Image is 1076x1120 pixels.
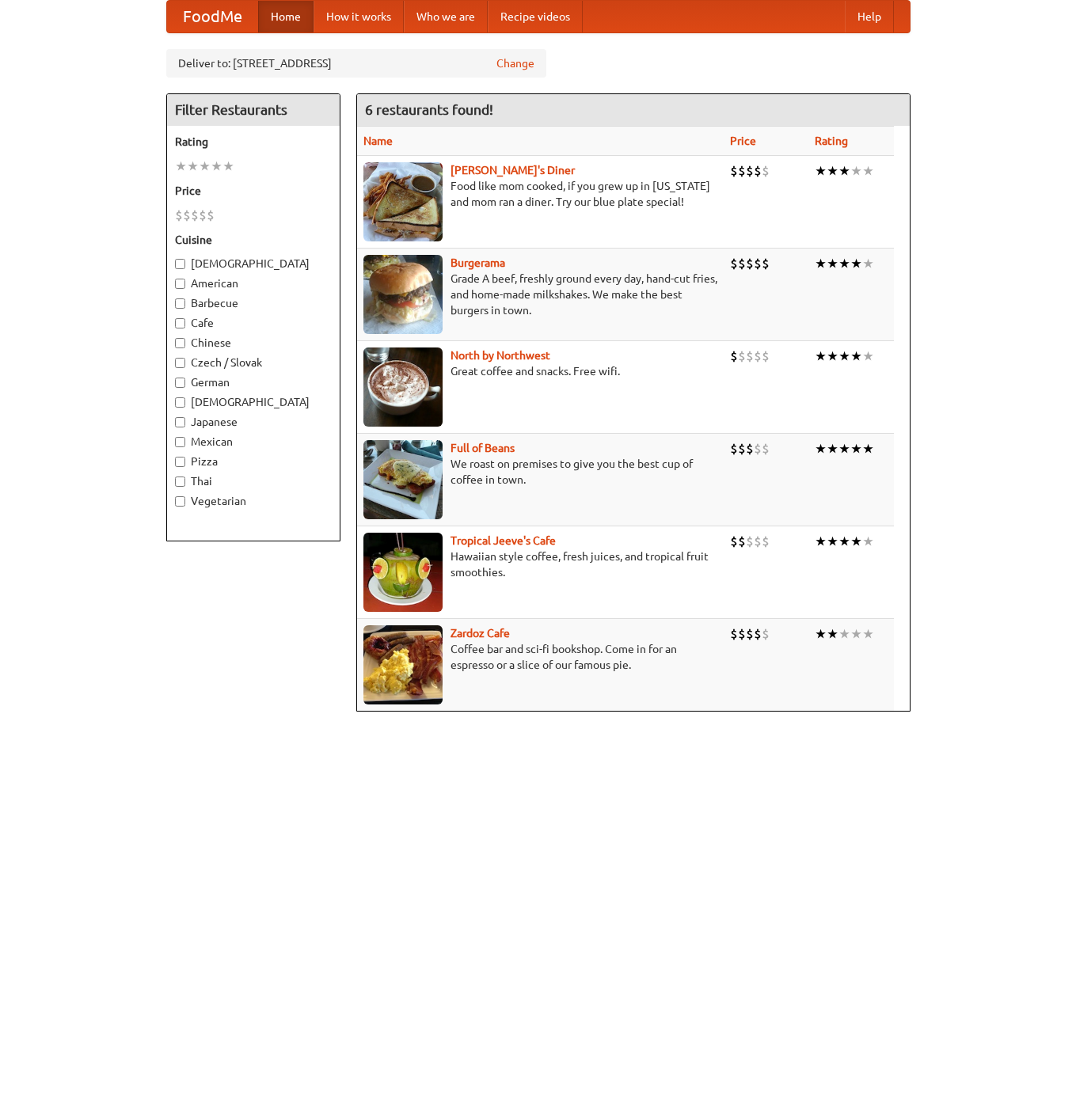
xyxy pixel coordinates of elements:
[175,457,185,467] input: Pizza
[175,335,332,351] label: Chinese
[850,255,862,272] li: ★
[496,55,534,71] a: Change
[451,349,550,362] a: North by Northwest
[175,473,332,489] label: Thai
[363,178,717,210] p: Food like mom cooked, if you grew up in [US_STATE] and mom ran a diner. Try our blue plate special!
[167,94,340,126] h4: Filter Restaurants
[451,534,556,547] a: Tropical Jeeve's Cafe
[363,456,717,488] p: We roast on premises to give you the best cup of coffee in town.
[862,347,874,365] li: ★
[451,164,575,177] a: [PERSON_NAME]'s Diner
[166,49,546,78] div: Deliver to: [STREET_ADDRESS]
[175,232,332,248] h5: Cuisine
[211,158,222,175] li: ★
[862,440,874,457] li: ★
[746,255,754,272] li: $
[827,347,838,365] li: ★
[175,476,185,487] input: Thai
[838,162,850,180] li: ★
[738,347,746,365] li: $
[850,347,862,365] li: ★
[762,162,770,180] li: $
[730,347,738,365] li: $
[762,625,770,643] li: $
[175,275,332,291] label: American
[363,440,443,519] img: beans.jpg
[754,347,762,365] li: $
[815,625,827,643] li: ★
[175,496,185,507] input: Vegetarian
[815,255,827,272] li: ★
[175,338,185,348] input: Chinese
[850,533,862,550] li: ★
[187,158,199,175] li: ★
[738,162,746,180] li: $
[850,440,862,457] li: ★
[451,256,505,269] a: Burgerama
[838,347,850,365] li: ★
[175,295,332,311] label: Barbecue
[762,347,770,365] li: $
[175,417,185,427] input: Japanese
[762,440,770,457] li: $
[363,549,717,580] p: Hawaiian style coffee, fresh juices, and tropical fruit smoothies.
[191,207,199,224] li: $
[754,440,762,457] li: $
[862,255,874,272] li: ★
[754,625,762,643] li: $
[258,1,314,32] a: Home
[730,162,738,180] li: $
[363,162,443,241] img: sallys.jpg
[838,255,850,272] li: ★
[175,158,187,175] li: ★
[827,162,838,180] li: ★
[175,437,185,447] input: Mexican
[363,135,393,147] a: Name
[175,183,332,199] h5: Price
[730,255,738,272] li: $
[730,625,738,643] li: $
[815,135,848,147] a: Rating
[451,627,510,640] a: Zardoz Cafe
[175,493,332,509] label: Vegetarian
[175,355,332,370] label: Czech / Slovak
[175,394,332,410] label: [DEMOGRAPHIC_DATA]
[827,255,838,272] li: ★
[838,533,850,550] li: ★
[175,259,185,269] input: [DEMOGRAPHIC_DATA]
[850,625,862,643] li: ★
[815,440,827,457] li: ★
[451,442,515,454] a: Full of Beans
[730,533,738,550] li: $
[175,397,185,408] input: [DEMOGRAPHIC_DATA]
[404,1,488,32] a: Who we are
[815,162,827,180] li: ★
[183,207,191,224] li: $
[762,255,770,272] li: $
[314,1,404,32] a: How it works
[746,347,754,365] li: $
[363,641,717,673] p: Coffee bar and sci-fi bookshop. Come in for an espresso or a slice of our famous pie.
[815,347,827,365] li: ★
[754,162,762,180] li: $
[738,440,746,457] li: $
[175,454,332,469] label: Pizza
[746,162,754,180] li: $
[199,207,207,224] li: $
[762,533,770,550] li: $
[845,1,894,32] a: Help
[363,271,717,318] p: Grade A beef, freshly ground every day, hand-cut fries, and home-made milkshakes. We make the bes...
[738,255,746,272] li: $
[175,315,332,331] label: Cafe
[746,533,754,550] li: $
[175,434,332,450] label: Mexican
[175,298,185,309] input: Barbecue
[363,533,443,612] img: jeeves.jpg
[175,414,332,430] label: Japanese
